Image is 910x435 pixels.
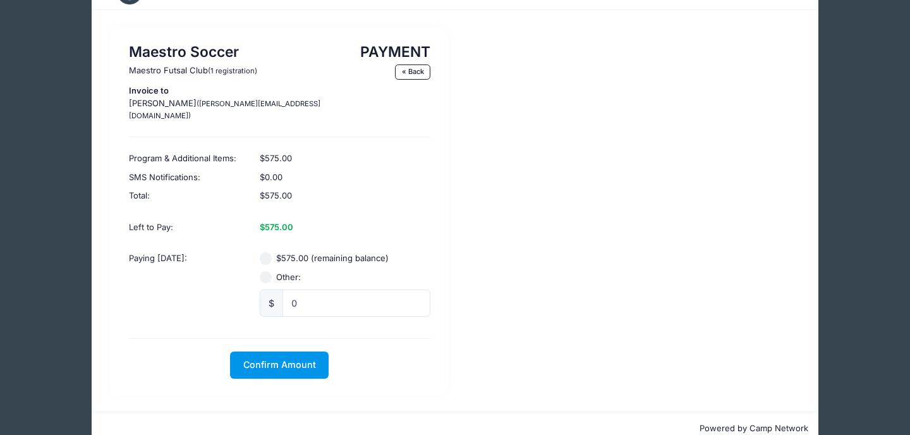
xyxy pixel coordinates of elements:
[253,187,437,212] div: $575.00
[123,243,253,326] div: Paying [DATE]:
[395,64,430,80] a: « Back
[129,43,239,60] b: Maestro Soccer
[338,43,430,60] h1: PAYMENT
[230,352,329,379] button: Confirm Amount
[260,290,283,317] div: $
[129,64,326,77] p: Maestro Futsal Club
[123,143,253,168] div: Program & Additional Items:
[123,168,253,187] div: SMS Notifications:
[253,168,437,187] div: $0.00
[260,222,293,232] strong: $575.00
[208,66,257,75] small: (1 registration)
[253,143,437,168] div: $575.00
[276,252,389,265] label: $575.00 (remaining balance)
[276,271,301,284] label: Other:
[129,85,326,122] p: [PERSON_NAME]
[129,99,320,121] small: ([PERSON_NAME][EMAIL_ADDRESS][DOMAIN_NAME])
[123,212,253,243] div: Left to Pay:
[123,187,253,212] div: Total:
[129,85,169,95] strong: Invoice to
[243,359,316,370] span: Confirm Amount
[102,422,808,435] p: Powered by Camp Network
